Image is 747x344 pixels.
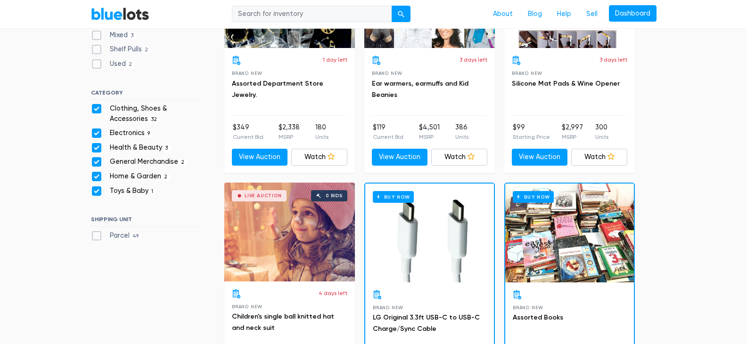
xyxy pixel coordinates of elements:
[372,149,428,166] a: View Auction
[512,80,620,88] a: Silicone Mat Pads & Wine Opener
[232,71,263,76] span: Brand New
[91,143,171,153] label: Health & Beauty
[148,116,160,123] span: 32
[291,149,347,166] a: Watch
[91,44,151,55] label: Shelf Pulls
[232,312,334,332] a: Children's single ball knitted hat and neck suit
[232,304,263,309] span: Brand New
[365,184,494,282] a: Buy Now
[513,191,554,203] h6: Buy Now
[512,71,542,76] span: Brand New
[91,216,204,226] h6: SHIPPING UNIT
[431,149,487,166] a: Watch
[232,80,323,99] a: Assorted Department Store Jewelry.
[232,149,288,166] a: View Auction
[373,313,480,333] a: LG Original 3.3ft USB-C to USB-C Charge/Sync Cable
[245,193,282,198] div: Live Auction
[233,122,263,141] li: $349
[128,32,137,40] span: 3
[460,56,487,64] p: 3 days left
[595,133,608,141] p: Units
[419,122,440,141] li: $4,501
[178,159,188,167] span: 2
[319,289,347,297] p: 4 days left
[373,191,414,203] h6: Buy Now
[372,71,402,76] span: Brand New
[579,5,605,23] a: Sell
[372,80,468,99] a: Ear warmers, earmuffs and Kid Beanies
[315,122,328,141] li: 180
[162,144,171,152] span: 3
[520,5,550,23] a: Blog
[373,133,403,141] p: Current Bid
[595,122,608,141] li: 300
[91,104,204,124] label: Clothing, Shoes & Accessories
[512,149,568,166] a: View Auction
[455,133,468,141] p: Units
[513,122,550,141] li: $99
[232,6,392,23] input: Search for inventory
[550,5,579,23] a: Help
[224,183,355,281] a: Live Auction 0 bids
[373,122,403,141] li: $119
[513,305,543,310] span: Brand New
[126,61,135,68] span: 2
[505,184,634,282] a: Buy Now
[91,157,188,167] label: General Merchandise
[91,89,204,100] h6: CATEGORY
[513,313,563,321] a: Assorted Books
[455,122,468,141] li: 386
[373,305,403,310] span: Brand New
[323,56,347,64] p: 1 day left
[485,5,520,23] a: About
[91,186,156,196] label: Toys & Baby
[279,122,300,141] li: $2,338
[233,133,263,141] p: Current Bid
[148,188,156,195] span: 1
[562,122,583,141] li: $2,997
[91,128,153,138] label: Electronics
[571,149,627,166] a: Watch
[513,133,550,141] p: Starting Price
[419,133,440,141] p: MSRP
[91,231,142,241] label: Parcel
[326,193,343,198] div: 0 bids
[91,171,171,182] label: Home & Garden
[91,30,137,40] label: Mixed
[145,130,153,137] span: 9
[91,59,135,69] label: Used
[142,47,151,54] span: 2
[562,133,583,141] p: MSRP
[599,56,627,64] p: 3 days left
[161,173,171,181] span: 2
[279,133,300,141] p: MSRP
[130,232,142,240] span: 49
[315,133,328,141] p: Units
[609,5,657,22] a: Dashboard
[91,7,149,21] a: BlueLots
